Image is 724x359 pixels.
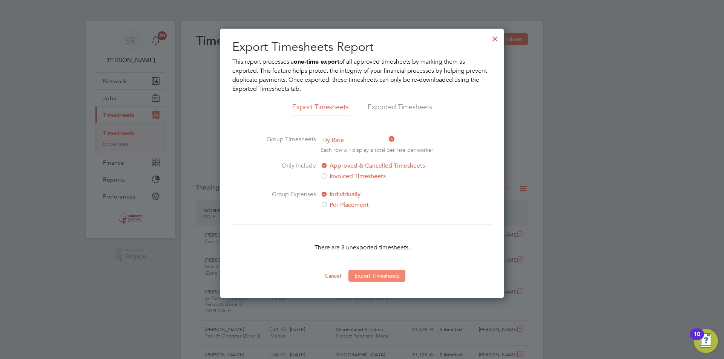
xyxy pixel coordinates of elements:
[259,190,316,209] label: Group Expenses
[321,135,395,146] span: By Rate
[348,270,405,282] button: Export Timesheets
[368,102,432,116] li: Exported Timesheets
[259,135,316,152] label: Group Timesheets
[319,270,347,282] button: Cancel
[321,146,433,154] p: Each row will display a total per rate per worker
[232,57,492,93] p: This report processes a of all approved timesheets by marking them as exported. This feature help...
[693,334,700,344] div: 10
[321,190,447,199] label: Individually
[321,161,447,170] label: Approved & Cancelled Timesheets
[694,329,718,353] button: Open Resource Center, 10 new notifications
[292,102,349,116] li: Export Timesheets
[232,243,492,252] p: There are 3 unexported timesheets.
[232,39,492,55] h2: Export Timesheets Report
[259,161,316,181] label: Only Include
[294,58,339,65] b: one-time export
[321,200,447,209] label: Per Placement
[321,172,447,181] label: Invoiced Timesheets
